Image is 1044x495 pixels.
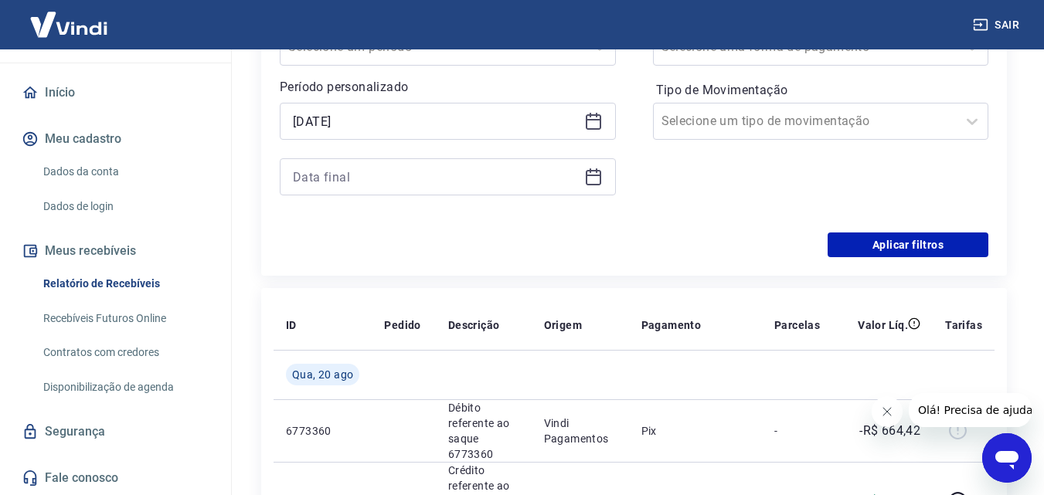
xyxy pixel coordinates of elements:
input: Data inicial [293,110,578,133]
button: Meus recebíveis [19,234,213,268]
label: Tipo de Movimentação [656,81,986,100]
a: Disponibilização de agenda [37,371,213,403]
a: Recebíveis Futuros Online [37,303,213,334]
a: Dados de login [37,191,213,222]
input: Data final [293,165,578,188]
p: Valor Líq. [858,317,908,333]
span: Olá! Precisa de ajuda? [9,11,130,23]
iframe: Botão para abrir a janela de mensagens [982,433,1032,483]
iframe: Fechar mensagem [872,396,903,427]
p: Vindi Pagamentos [544,415,617,446]
p: 6773360 [286,423,359,439]
p: Pedido [384,317,420,333]
p: ID [286,317,297,333]
a: Dados da conta [37,156,213,188]
p: Tarifas [945,317,982,333]
p: Período personalizado [280,78,616,97]
p: -R$ 664,42 [859,422,920,440]
p: Origem [544,317,582,333]
button: Meu cadastro [19,122,213,156]
button: Aplicar filtros [828,232,988,257]
img: Vindi [19,1,119,48]
span: Qua, 20 ago [292,367,353,382]
p: Débito referente ao saque 6773360 [448,400,519,462]
p: Pix [641,423,750,439]
a: Segurança [19,415,213,449]
p: Parcelas [774,317,820,333]
p: Descrição [448,317,500,333]
a: Fale conosco [19,461,213,495]
p: - [774,423,820,439]
a: Contratos com credores [37,337,213,368]
a: Relatório de Recebíveis [37,268,213,300]
iframe: Mensagem da empresa [909,393,1032,427]
a: Início [19,76,213,110]
p: Pagamento [641,317,702,333]
button: Sair [970,11,1025,39]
